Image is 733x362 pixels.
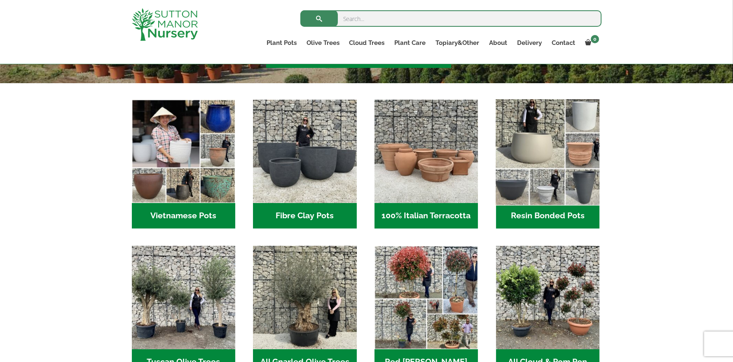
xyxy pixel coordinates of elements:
a: About [485,37,513,49]
img: Home - A124EB98 0980 45A7 B835 C04B779F7765 [496,246,600,349]
img: logo [132,8,198,41]
img: Home - 5833C5B7 31D0 4C3A 8E42 DB494A1738DB [253,246,356,349]
img: Home - 67232D1B A461 444F B0F6 BDEDC2C7E10B 1 105 c [493,97,602,206]
a: Visit product category 100% Italian Terracotta [375,100,478,229]
a: Contact [547,37,581,49]
a: Plant Pots [262,37,302,49]
a: 0 [581,37,602,49]
a: Visit product category Vietnamese Pots [132,100,235,229]
a: Olive Trees [302,37,344,49]
span: 0 [591,35,599,43]
a: Cloud Trees [344,37,390,49]
img: Home - 7716AD77 15EA 4607 B135 B37375859F10 [132,246,235,349]
h2: Fibre Clay Pots [253,203,356,229]
img: Home - 8194B7A3 2818 4562 B9DD 4EBD5DC21C71 1 105 c 1 [253,100,356,203]
a: Topiary&Other [431,37,485,49]
h2: Resin Bonded Pots [496,203,600,229]
a: Visit product category Resin Bonded Pots [496,100,600,229]
h2: 100% Italian Terracotta [375,203,478,229]
img: Home - 1B137C32 8D99 4B1A AA2F 25D5E514E47D 1 105 c [375,100,478,203]
a: Visit product category Fibre Clay Pots [253,100,356,229]
img: Home - F5A23A45 75B5 4929 8FB2 454246946332 [375,246,478,349]
a: Plant Care [390,37,431,49]
input: Search... [300,10,602,27]
img: Home - 6E921A5B 9E2F 4B13 AB99 4EF601C89C59 1 105 c [132,100,235,203]
h2: Vietnamese Pots [132,203,235,229]
a: Delivery [513,37,547,49]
